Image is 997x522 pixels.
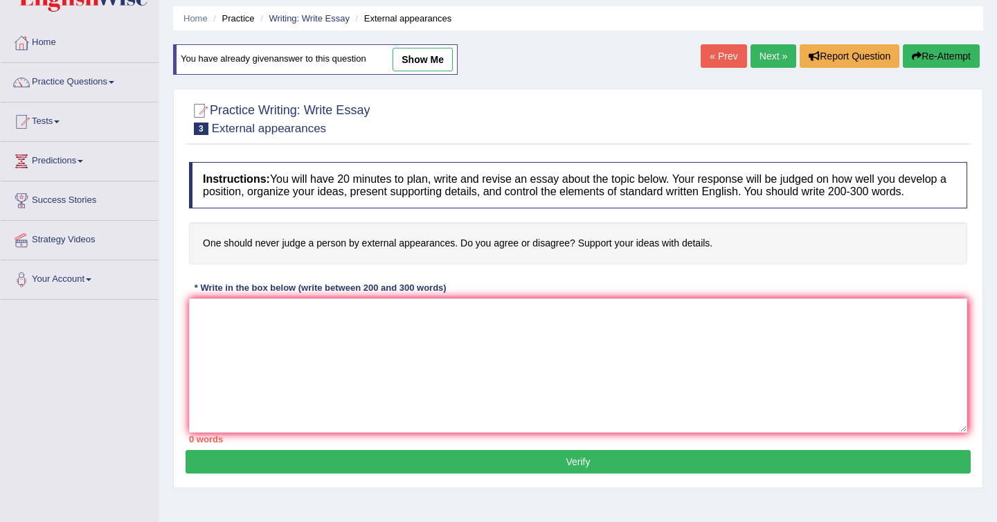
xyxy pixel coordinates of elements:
h4: You will have 20 minutes to plan, write and revise an essay about the topic below. Your response ... [189,162,967,208]
a: Home [183,13,208,24]
a: Home [1,24,159,58]
li: Practice [210,12,254,25]
a: Strategy Videos [1,221,159,255]
a: Your Account [1,260,159,295]
h4: One should never judge a person by external appearances. Do you agree or disagree? Support your i... [189,222,967,264]
div: 0 words [189,433,967,446]
button: Verify [186,450,971,474]
a: « Prev [701,44,746,68]
li: External appearances [352,12,452,25]
a: Next » [751,44,796,68]
a: Practice Questions [1,63,159,98]
a: show me [393,48,453,71]
div: You have already given answer to this question [173,44,458,75]
span: 3 [194,123,208,135]
small: External appearances [212,122,326,135]
button: Report Question [800,44,899,68]
h2: Practice Writing: Write Essay [189,100,370,135]
div: * Write in the box below (write between 200 and 300 words) [189,282,451,295]
a: Success Stories [1,181,159,216]
button: Re-Attempt [903,44,980,68]
a: Tests [1,102,159,137]
a: Writing: Write Essay [269,13,350,24]
a: Predictions [1,142,159,177]
b: Instructions: [203,173,270,185]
